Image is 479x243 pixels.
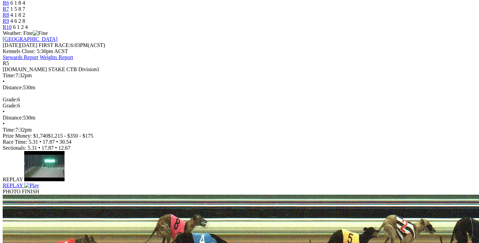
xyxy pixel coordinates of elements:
[10,12,25,18] span: 4 1 8 2
[3,115,23,120] span: Distance:
[43,139,55,145] span: 17.87
[10,18,25,24] span: 4 6 2 8
[3,18,9,24] a: R9
[39,139,41,145] span: •
[3,97,17,102] span: Grade:
[29,139,38,145] span: 5.31
[3,139,27,145] span: Race Time:
[3,66,476,72] div: [DOMAIN_NAME] STAKE CTB Division1
[3,103,17,108] span: Grade:
[3,109,5,114] span: •
[3,121,5,127] span: •
[28,145,37,151] span: 5.31
[3,6,9,12] a: R7
[3,127,476,133] div: 7:32pm
[40,54,73,60] a: Weights Report
[3,42,37,48] span: [DATE]
[39,42,105,48] span: 6:03PM(ACST)
[56,139,58,145] span: •
[3,189,39,194] span: PHOTO FINISH
[3,72,15,78] span: Time:
[3,30,48,36] span: Weather: Fine
[3,60,9,66] span: R5
[55,145,57,151] span: •
[3,115,476,121] div: 530m
[42,145,54,151] span: 17.87
[3,12,9,18] a: R8
[3,36,57,42] a: [GEOGRAPHIC_DATA]
[3,85,23,90] span: Distance:
[3,72,476,79] div: 7:32pm
[10,6,25,12] span: 1 5 8 7
[3,48,476,54] div: Kennels Close: 5:30pm ACST
[3,24,12,30] a: R10
[3,42,20,48] span: [DATE]
[3,97,476,103] div: 6
[58,145,70,151] span: 12.67
[59,139,72,145] span: 30.54
[38,145,40,151] span: •
[48,133,93,139] span: $1,215 - $350 - $175
[3,145,26,151] span: Sectionals:
[24,151,65,181] img: default.jpg
[3,85,476,91] div: 530m
[3,103,476,109] div: 6
[33,30,48,36] img: Fine
[3,133,476,139] div: Prize Money: $1,740
[3,54,38,60] a: Stewards Report
[13,24,28,30] span: 6 1 2 4
[3,183,23,188] span: REPLAY
[39,42,70,48] span: FIRST RACE:
[3,127,15,133] span: Time:
[24,183,39,189] img: Play
[3,177,23,182] span: REPLAY
[3,177,476,189] a: REPLAY Play
[3,79,5,84] span: •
